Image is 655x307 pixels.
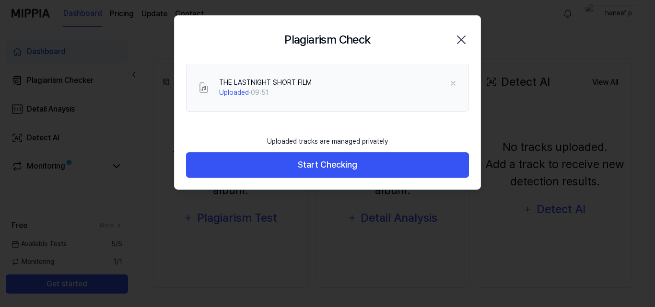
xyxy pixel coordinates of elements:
[284,31,370,48] h2: Plagiarism Check
[198,82,210,93] img: File Select
[261,131,394,152] div: Uploaded tracks are managed privately
[219,89,249,96] span: Uploaded
[186,152,469,178] button: Start Checking
[219,78,312,88] div: THE LASTNIGHT SHORT FILM
[219,88,312,98] div: · 09:51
